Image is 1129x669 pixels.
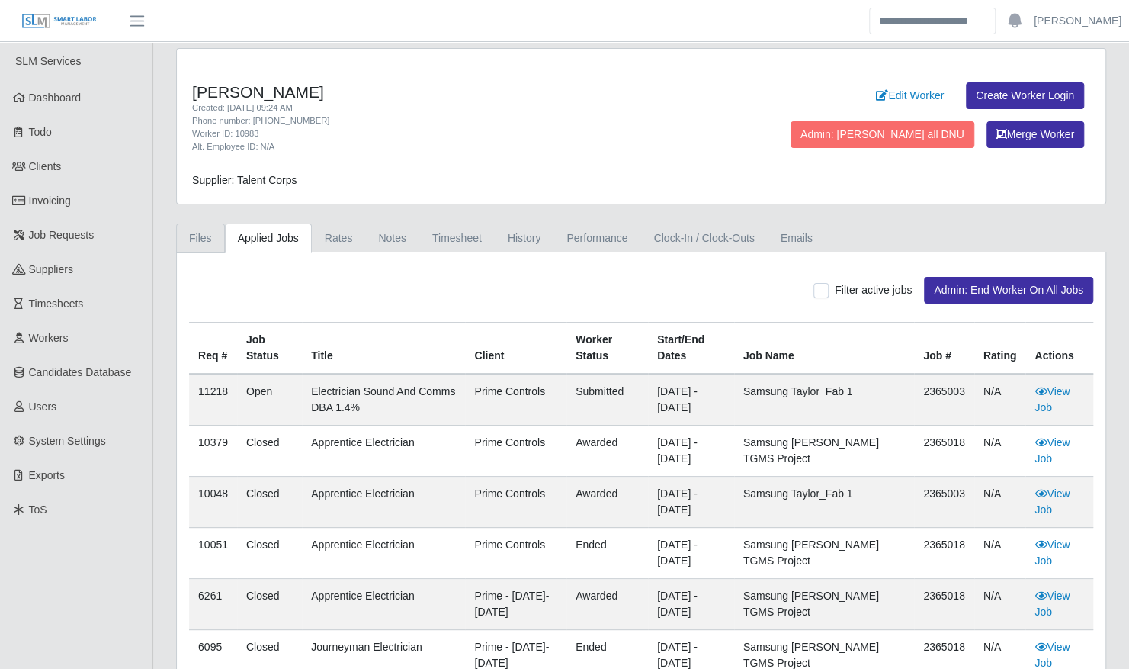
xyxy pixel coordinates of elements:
span: SLM Services [15,55,81,67]
a: Notes [365,224,419,253]
td: N/A [974,477,1026,528]
th: Title [302,323,465,375]
a: Timesheet [419,224,495,253]
span: Todo [29,126,52,138]
td: Samsung Taylor_Fab 1 [734,374,914,426]
td: Prime - [DATE]-[DATE] [465,579,566,630]
div: Phone number: [PHONE_NUMBER] [192,114,707,127]
td: Open [237,374,302,426]
td: [DATE] - [DATE] [648,374,734,426]
a: [PERSON_NAME] [1034,13,1121,29]
input: Search [869,8,996,34]
a: Files [176,224,225,253]
div: Alt. Employee ID: N/A [192,140,707,153]
span: Suppliers [29,263,73,275]
a: View Job [1034,641,1070,669]
th: Worker Status [566,323,648,375]
td: 2365003 [914,477,974,528]
th: Job # [914,323,974,375]
span: Workers [29,332,69,344]
button: Merge Worker [986,121,1084,148]
td: Prime Controls [465,528,566,579]
td: [DATE] - [DATE] [648,426,734,477]
a: View Job [1034,385,1070,413]
span: Supplier: Talent Corps [192,174,297,186]
span: Candidates Database [29,366,132,378]
td: Prime Controls [465,374,566,426]
th: Actions [1025,323,1093,375]
a: Performance [553,224,640,253]
td: [DATE] - [DATE] [648,579,734,630]
span: Invoicing [29,195,71,207]
a: View Job [1034,487,1070,516]
td: awarded [566,477,648,528]
td: awarded [566,426,648,477]
td: 10379 [189,426,237,477]
h4: [PERSON_NAME] [192,82,707,101]
a: History [495,224,554,253]
td: awarded [566,579,648,630]
th: Job Name [734,323,914,375]
td: Prime Controls [465,426,566,477]
td: 2365018 [914,579,974,630]
td: Closed [237,477,302,528]
span: Job Requests [29,229,95,241]
button: Admin: [PERSON_NAME] all DNU [791,121,974,148]
td: ended [566,528,648,579]
th: Req # [189,323,237,375]
td: 11218 [189,374,237,426]
th: Start/End Dates [648,323,734,375]
td: Samsung Taylor_Fab 1 [734,477,914,528]
td: Electrician Sound and Comms DBA 1.4% [302,374,465,426]
td: N/A [974,579,1026,630]
td: Apprentice Electrician [302,426,465,477]
td: 6261 [189,579,237,630]
td: Apprentice Electrician [302,528,465,579]
td: 10048 [189,477,237,528]
td: 2365018 [914,426,974,477]
span: Timesheets [29,298,84,310]
div: Worker ID: 10983 [192,127,707,140]
td: submitted [566,374,648,426]
td: N/A [974,528,1026,579]
span: ToS [29,503,47,516]
td: N/A [974,374,1026,426]
td: Closed [237,579,302,630]
a: Clock-In / Clock-Outs [640,224,767,253]
td: Closed [237,528,302,579]
td: 2365003 [914,374,974,426]
a: View Job [1034,436,1070,465]
th: Client [465,323,566,375]
a: Applied Jobs [225,224,312,253]
span: Users [29,400,57,413]
td: Samsung [PERSON_NAME] TGMS Project [734,426,914,477]
a: Create Worker Login [966,82,1084,109]
td: Samsung [PERSON_NAME] TGMS Project [734,579,914,630]
a: Emails [768,224,826,253]
td: Closed [237,426,302,477]
td: [DATE] - [DATE] [648,528,734,579]
th: Rating [974,323,1026,375]
td: Apprentice Electrician [302,579,465,630]
a: Rates [312,224,366,253]
td: 2365018 [914,528,974,579]
span: Exports [29,469,65,481]
a: View Job [1034,539,1070,567]
th: Job Status [237,323,302,375]
span: Filter active jobs [835,284,912,296]
span: Clients [29,160,62,172]
span: System Settings [29,435,106,447]
button: Admin: End Worker On All Jobs [924,277,1093,304]
td: [DATE] - [DATE] [648,477,734,528]
td: N/A [974,426,1026,477]
td: 10051 [189,528,237,579]
div: Created: [DATE] 09:24 AM [192,101,707,114]
img: SLM Logo [21,13,98,30]
span: Dashboard [29,92,82,104]
a: Edit Worker [866,82,954,109]
td: Apprentice Electrician [302,477,465,528]
a: View Job [1034,590,1070,618]
td: Samsung [PERSON_NAME] TGMS Project [734,528,914,579]
td: Prime Controls [465,477,566,528]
